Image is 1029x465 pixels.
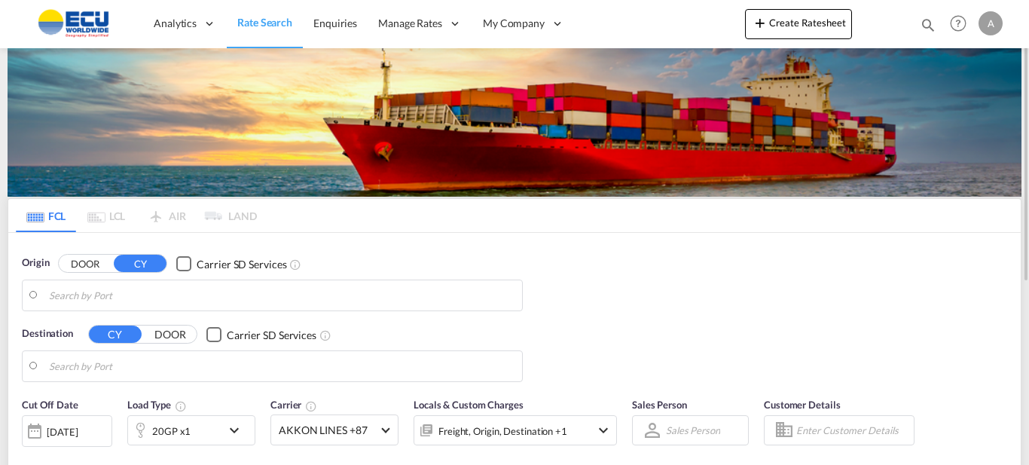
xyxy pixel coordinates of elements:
[16,199,257,232] md-pagination-wrapper: Use the left and right arrow keys to navigate between tabs
[920,17,936,39] div: icon-magnify
[289,259,301,271] md-icon: Unchecked: Search for CY (Container Yard) services for all selected carriers.Checked : Search for...
[378,16,442,31] span: Manage Rates
[175,400,187,412] md-icon: icon-information-outline
[22,399,78,411] span: Cut Off Date
[114,255,166,272] button: CY
[8,48,1021,197] img: LCL+%26+FCL+BACKGROUND.png
[920,17,936,33] md-icon: icon-magnify
[225,421,251,439] md-icon: icon-chevron-down
[22,415,112,447] div: [DATE]
[751,14,769,32] md-icon: icon-plus 400-fg
[154,16,197,31] span: Analytics
[414,399,524,411] span: Locals & Custom Charges
[144,326,197,344] button: DOOR
[127,399,187,411] span: Load Type
[23,7,124,41] img: 6cccb1402a9411edb762cf9624ab9cda.png
[206,326,316,342] md-checkbox: Checkbox No Ink
[945,11,971,36] span: Help
[47,425,78,439] div: [DATE]
[313,17,357,29] span: Enquiries
[945,11,979,38] div: Help
[764,399,840,411] span: Customer Details
[16,199,76,232] md-tab-item: FCL
[176,255,286,271] md-checkbox: Checkbox No Ink
[89,326,142,343] button: CY
[237,16,292,29] span: Rate Search
[979,11,1003,35] div: A
[745,9,852,39] button: icon-plus 400-fgCreate Ratesheet
[49,355,514,378] input: Search by Port
[152,421,191,442] div: 20GP x1
[22,326,73,341] span: Destination
[227,328,316,343] div: Carrier SD Services
[279,423,377,438] span: AKKON LINES +87
[305,400,317,412] md-icon: The selected Trucker/Carrierwill be displayed in the rate results If the rates are from another f...
[632,399,687,411] span: Sales Person
[270,399,317,411] span: Carrier
[594,421,612,439] md-icon: icon-chevron-down
[127,415,255,445] div: 20GP x1icon-chevron-down
[59,255,111,273] button: DOOR
[664,420,722,442] md-select: Sales Person
[22,255,49,271] span: Origin
[319,329,331,341] md-icon: Unchecked: Search for CY (Container Yard) services for all selected carriers.Checked : Search for...
[414,415,617,445] div: Freight Origin Destination Factory Stuffingicon-chevron-down
[49,284,514,307] input: Search by Port
[438,421,567,442] div: Freight Origin Destination Factory Stuffing
[483,16,545,31] span: My Company
[197,257,286,272] div: Carrier SD Services
[796,419,909,442] input: Enter Customer Details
